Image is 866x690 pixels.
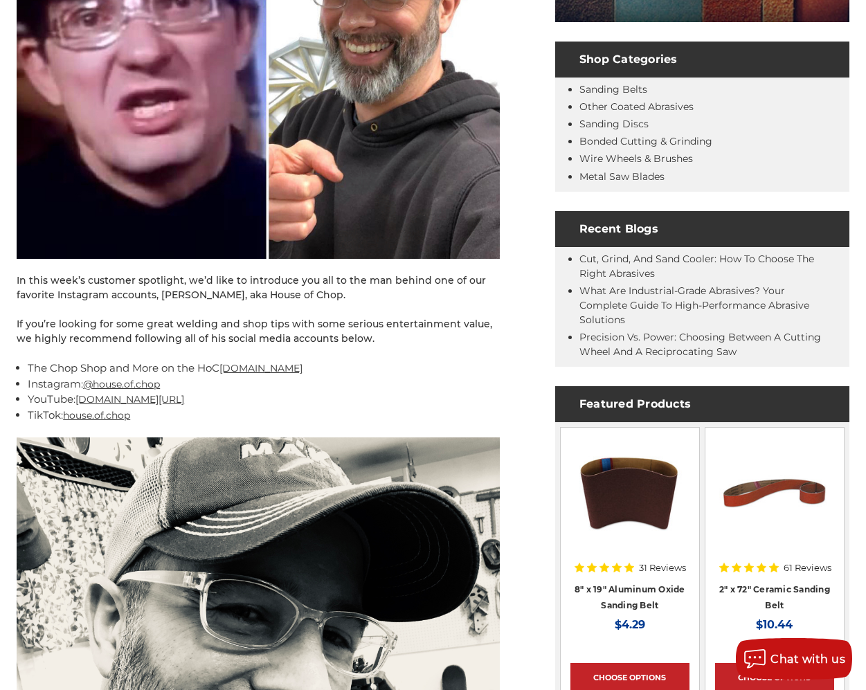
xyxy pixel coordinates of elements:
li: TikTok: [28,408,499,424]
a: Sanding Belts [579,83,647,96]
a: [DOMAIN_NAME] [219,362,303,374]
a: 2" x 72" Ceramic Sanding Belt [719,584,830,610]
a: Other Coated Abrasives [579,100,694,113]
a: @house.of.chop [83,378,160,390]
a: What Are Industrial-Grade Abrasives? Your Complete Guide to High-Performance Abrasive Solutions [579,284,809,326]
span: Chat with us [770,653,845,666]
a: house.of.chop [63,409,130,421]
a: Sanding Discs [579,118,649,130]
h4: Shop Categories [555,42,849,78]
li: The Chop Shop and More on the HoC [28,361,499,376]
span: $10.44 [756,618,793,631]
a: Metal Saw Blades [579,170,665,183]
p: If you’re looking for some great welding and shop tips with some serious entertainment value, we ... [17,317,500,346]
img: 2" x 72" Ceramic Pipe Sanding Belt [719,437,830,548]
li: Instagram: [28,376,499,392]
button: Chat with us [736,638,852,680]
a: Precision vs. Power: Choosing Between a Cutting Wheel and a Reciprocating Saw [579,331,821,358]
img: aluminum oxide 8x19 sanding belt [575,437,685,548]
a: aluminum oxide 8x19 sanding belt [570,437,689,556]
a: Bonded Cutting & Grinding [579,135,712,147]
a: Wire Wheels & Brushes [579,152,693,165]
p: In this week’s customer spotlight, we’d like to introduce you all to the man behind one of our fa... [17,273,500,302]
li: YouTube: [28,392,499,408]
a: 8" x 19" Aluminum Oxide Sanding Belt [575,584,685,610]
span: 61 Reviews [784,563,831,572]
a: [DOMAIN_NAME][URL] [75,393,184,406]
h4: Featured Products [555,386,849,422]
a: 2" x 72" Ceramic Pipe Sanding Belt [715,437,834,556]
h4: Recent Blogs [555,211,849,247]
span: $4.29 [615,618,645,631]
span: 31 Reviews [639,563,686,572]
a: Cut, Grind, and Sand Cooler: How to Choose the Right Abrasives [579,253,814,280]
